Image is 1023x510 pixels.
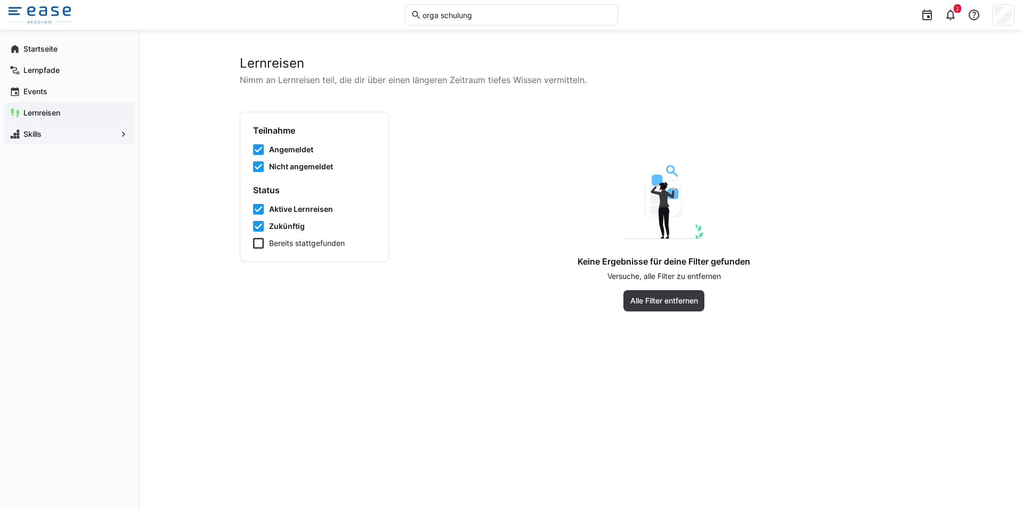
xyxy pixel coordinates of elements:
[269,161,333,172] span: Nicht angemeldet
[956,5,959,12] span: 2
[269,238,345,249] span: Bereits stattgefunden
[607,271,721,282] p: Versuche, alle Filter zu entfernen
[269,144,313,155] span: Angemeldet
[240,55,922,71] h2: Lernreisen
[629,295,700,306] span: Alle Filter entfernen
[253,185,376,195] h4: Status
[578,256,750,267] h4: Keine Ergebnisse für deine Filter gefunden
[269,221,305,232] span: Zukünftig
[421,10,612,20] input: Skills und Lernpfade durchsuchen…
[240,73,922,86] p: Nimm an Lernreisen teil, die dir über einen längeren Zeitraum tiefes Wissen vermitteln.
[623,290,705,311] button: Alle Filter entfernen
[253,125,376,136] h4: Teilnahme
[269,204,333,215] span: Aktive Lernreisen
